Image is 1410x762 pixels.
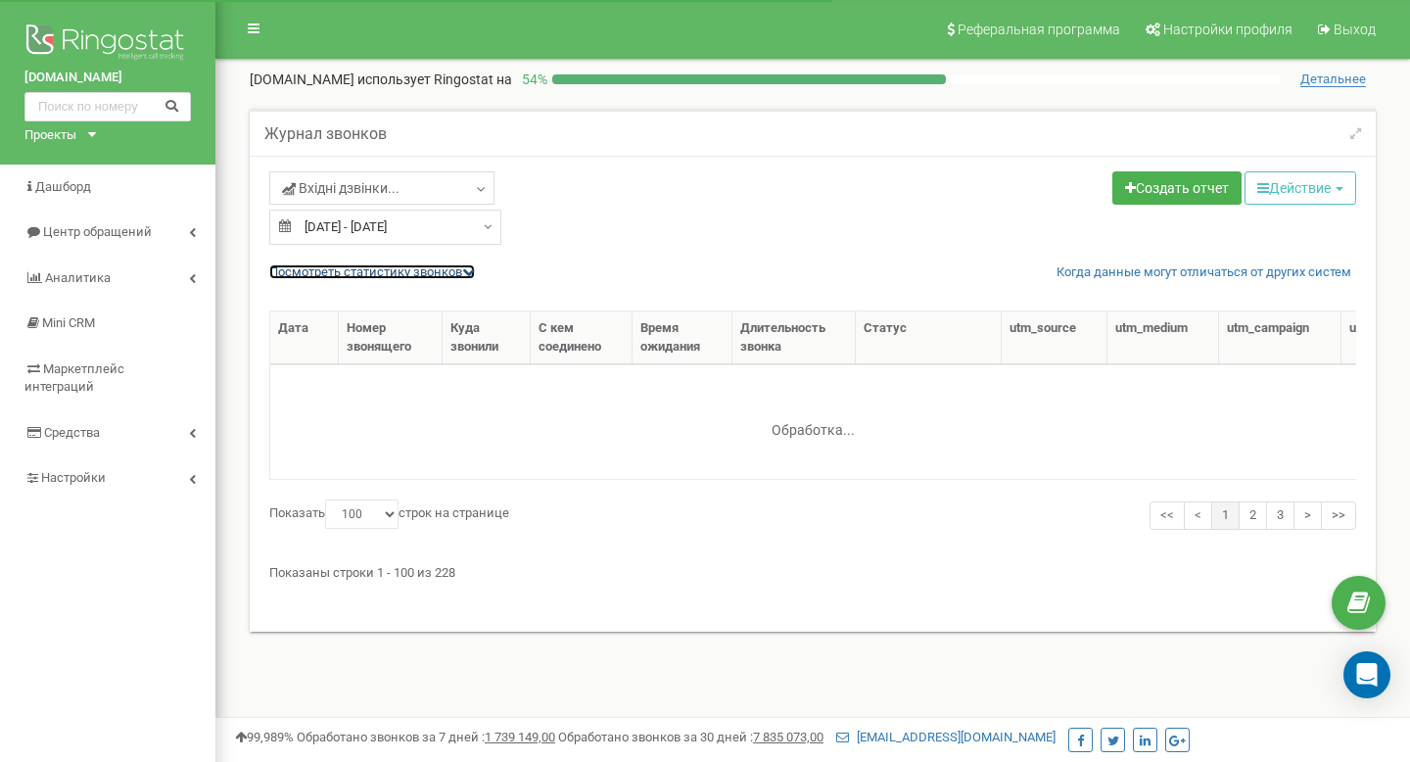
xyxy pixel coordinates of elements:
th: Дата [270,311,339,364]
p: [DOMAIN_NAME] [250,70,512,89]
a: << [1150,501,1185,530]
span: Детальнее [1300,71,1366,87]
span: Выход [1334,22,1376,37]
span: Настройки профиля [1163,22,1292,37]
a: 1 [1211,501,1240,530]
a: Посмотреть cтатистику звонков [269,264,475,279]
u: 7 835 073,00 [753,730,823,744]
th: Статус [856,311,1002,364]
span: Обработано звонков за 30 дней : [558,730,823,744]
th: Время ожидания [633,311,732,364]
img: Ringostat logo [24,20,191,69]
a: 3 [1266,501,1294,530]
a: Создать отчет [1112,171,1242,205]
a: < [1184,501,1212,530]
th: С кем соединено [531,311,634,364]
th: Куда звонили [443,311,531,364]
th: Длительность звонка [732,311,857,364]
th: utm_source [1002,311,1106,364]
span: Аналитика [45,270,111,285]
span: Реферальная программа [958,22,1120,37]
th: Номер звонящего [339,311,443,364]
p: 54 % [512,70,552,89]
a: [EMAIL_ADDRESS][DOMAIN_NAME] [836,730,1056,744]
th: utm_campaign [1219,311,1341,364]
a: [DOMAIN_NAME] [24,69,191,87]
th: utm_medium [1107,311,1220,364]
u: 1 739 149,00 [485,730,555,744]
a: Когда данные могут отличаться от других систем [1057,263,1351,282]
span: Mini CRM [42,315,95,330]
a: 2 [1239,501,1267,530]
span: Дашборд [35,179,91,194]
div: Open Intercom Messenger [1343,651,1390,698]
span: 99,989% [235,730,294,744]
div: Показаны строки 1 - 100 из 228 [269,556,1356,583]
span: Вхідні дзвінки... [282,178,399,198]
div: Обработка... [690,406,935,436]
div: Проекты [24,126,76,145]
span: использует Ringostat на [357,71,512,87]
span: Обработано звонков за 7 дней : [297,730,555,744]
span: Центр обращений [43,224,152,239]
span: Средства [44,425,100,440]
button: Действие [1245,171,1356,205]
span: Настройки [41,470,106,485]
select: Показатьстрок на странице [325,500,399,529]
span: Маркетплейс интеграций [24,361,124,395]
input: Поиск по номеру [24,92,191,121]
h5: Журнал звонков [264,125,387,143]
a: > [1293,501,1322,530]
label: Показать строк на странице [269,500,509,529]
a: >> [1321,501,1356,530]
a: Вхідні дзвінки... [269,171,494,205]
